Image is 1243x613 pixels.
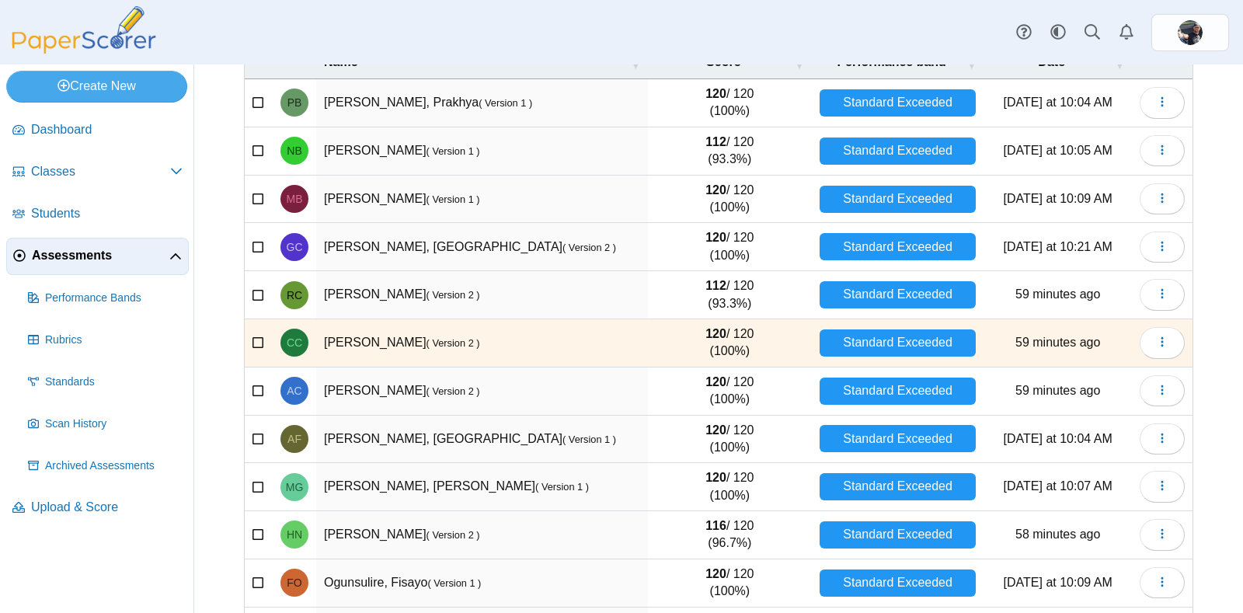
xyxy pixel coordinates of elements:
[31,205,183,222] span: Students
[287,577,301,588] span: Fisayo Ogunsulire
[562,434,616,445] small: ( Version 1 )
[427,193,480,205] small: ( Version 1 )
[648,319,812,367] td: / 120 (100%)
[316,176,648,224] td: [PERSON_NAME]
[22,406,189,443] a: Scan History
[1015,287,1100,301] time: Sep 30, 2025 at 10:21 AM
[820,233,977,260] div: Standard Exceeded
[6,43,162,56] a: PaperScorer
[45,374,183,390] span: Standards
[648,416,812,464] td: / 120 (100%)
[45,291,183,306] span: Performance Bands
[648,127,812,176] td: / 120 (93.3%)
[648,367,812,416] td: / 120 (100%)
[287,97,302,108] span: Prakhya Bavanari
[705,327,726,340] b: 120
[705,183,726,197] b: 120
[22,448,189,485] a: Archived Assessments
[1178,20,1203,45] img: ps.UbxoEbGB7O8jyuZL
[966,54,976,70] span: Performance band : Activate to sort
[820,378,977,405] div: Standard Exceeded
[705,135,726,148] b: 112
[705,567,726,580] b: 120
[287,242,303,253] span: Giada Catanzaro
[6,238,189,275] a: Assessments
[562,242,616,253] small: ( Version 2 )
[427,337,480,349] small: ( Version 2 )
[1015,384,1100,397] time: Sep 30, 2025 at 10:21 AM
[479,97,532,109] small: ( Version 1 )
[316,367,648,416] td: [PERSON_NAME]
[427,577,481,589] small: ( Version 1 )
[705,519,726,532] b: 116
[1004,432,1112,445] time: Sep 30, 2025 at 10:04 AM
[316,463,648,511] td: [PERSON_NAME], [PERSON_NAME]
[705,231,726,244] b: 120
[648,463,812,511] td: / 120 (100%)
[31,499,183,516] span: Upload & Score
[286,482,304,493] span: Manas Gumedelli
[1015,528,1100,541] time: Sep 30, 2025 at 10:22 AM
[45,333,183,348] span: Rubrics
[287,145,301,156] span: Nish Brahmbhatt
[316,416,648,464] td: [PERSON_NAME], [GEOGRAPHIC_DATA]
[820,89,977,117] div: Standard Exceeded
[1115,54,1124,70] span: Date : Activate to sort
[427,145,480,157] small: ( Version 1 )
[1004,479,1112,493] time: Sep 30, 2025 at 10:07 AM
[1004,144,1112,157] time: Sep 30, 2025 at 10:05 AM
[287,385,301,396] span: Anthony Ciminelli
[1015,336,1100,349] time: Sep 30, 2025 at 10:21 AM
[648,79,812,127] td: / 120 (100%)
[22,280,189,317] a: Performance Bands
[316,271,648,319] td: [PERSON_NAME]
[648,271,812,319] td: / 120 (93.3%)
[316,79,648,127] td: [PERSON_NAME], Prakhya
[1004,192,1112,205] time: Sep 30, 2025 at 10:09 AM
[705,87,726,100] b: 120
[427,289,480,301] small: ( Version 2 )
[31,163,170,180] span: Classes
[6,112,189,149] a: Dashboard
[287,193,303,204] span: Michael Braswell
[820,281,977,308] div: Standard Exceeded
[631,54,640,70] span: Name : Activate to invert sorting
[705,375,726,388] b: 120
[316,223,648,271] td: [PERSON_NAME], [GEOGRAPHIC_DATA]
[820,521,977,549] div: Standard Exceeded
[648,223,812,271] td: / 120 (100%)
[820,473,977,500] div: Standard Exceeded
[31,121,183,138] span: Dashboard
[820,569,977,597] div: Standard Exceeded
[6,6,162,54] img: PaperScorer
[32,247,169,264] span: Assessments
[427,385,480,397] small: ( Version 2 )
[287,290,302,301] span: Rohan Champakara
[22,364,189,401] a: Standards
[705,471,726,484] b: 120
[287,337,302,348] span: Crystal Chen
[287,529,302,540] span: Harshith Nemani
[705,423,726,437] b: 120
[820,186,977,213] div: Standard Exceeded
[6,489,189,527] a: Upload & Score
[316,559,648,608] td: Ogunsulire, Fisayo
[705,279,726,292] b: 112
[1178,20,1203,45] span: Max Newill
[1004,576,1112,589] time: Sep 30, 2025 at 10:09 AM
[820,138,977,165] div: Standard Exceeded
[648,511,812,559] td: / 120 (96.7%)
[1109,16,1144,50] a: Alerts
[648,176,812,224] td: / 120 (100%)
[1004,96,1112,109] time: Sep 30, 2025 at 10:04 AM
[6,196,189,233] a: Students
[427,529,480,541] small: ( Version 2 )
[795,54,804,70] span: Score : Activate to sort
[648,559,812,608] td: / 120 (100%)
[316,127,648,176] td: [PERSON_NAME]
[1004,240,1112,253] time: Sep 30, 2025 at 10:21 AM
[22,322,189,359] a: Rubrics
[316,319,648,367] td: [PERSON_NAME]
[287,434,301,444] span: Azaan Faisal
[45,416,183,432] span: Scan History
